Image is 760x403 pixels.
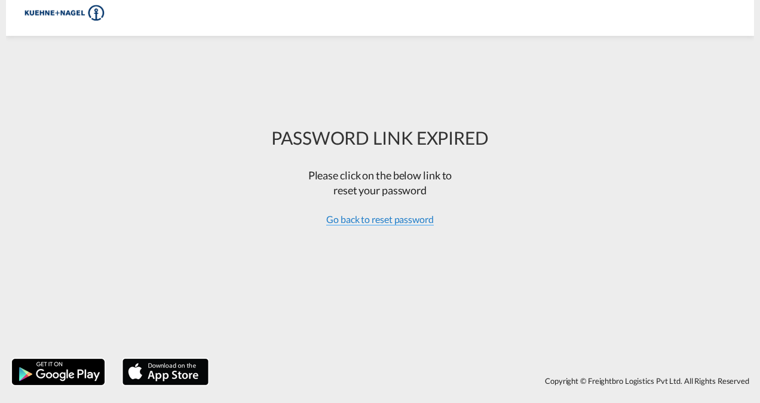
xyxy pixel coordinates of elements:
[326,213,434,225] span: Go back to reset password
[308,169,452,182] span: Please click on the below link to
[333,184,427,197] span: reset your password
[121,358,210,386] img: apple.png
[271,125,489,150] div: PASSWORD LINK EXPIRED
[214,371,754,391] div: Copyright © Freightbro Logistics Pvt Ltd. All Rights Reserved
[11,358,106,386] img: google.png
